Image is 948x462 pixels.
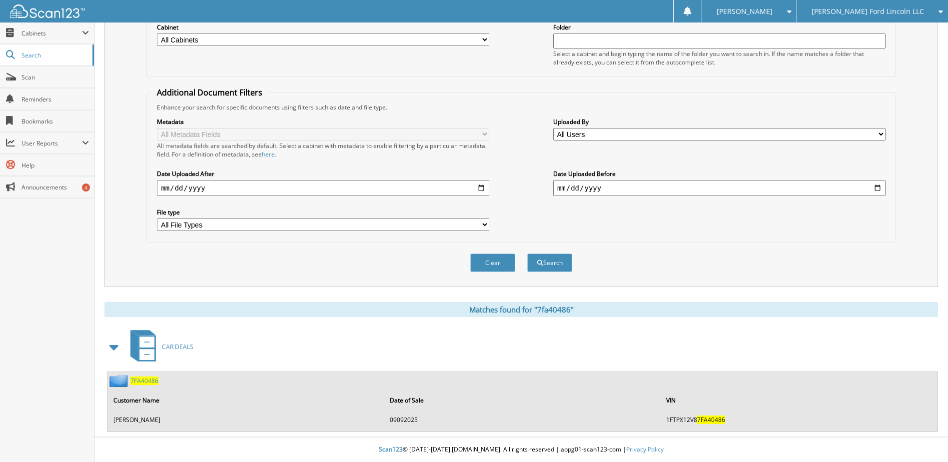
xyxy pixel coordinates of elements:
[157,141,489,158] div: All metadata fields are searched by default. Select a cabinet with metadata to enable filtering b...
[82,183,90,191] div: 4
[697,415,725,424] span: 7FA40486
[262,150,275,158] a: here
[108,411,384,428] td: [PERSON_NAME]
[152,103,890,111] div: Enhance your search for specific documents using filters such as date and file type.
[553,180,886,196] input: end
[21,139,82,147] span: User Reports
[21,73,89,81] span: Scan
[157,180,489,196] input: start
[470,253,515,272] button: Clear
[21,183,89,191] span: Announcements
[379,445,403,453] span: Scan123
[717,8,773,14] span: [PERSON_NAME]
[157,23,489,31] label: Cabinet
[385,390,660,410] th: Date of Sale
[130,376,158,385] a: 7FA40486
[152,87,267,98] legend: Additional Document Filters
[661,390,937,410] th: VIN
[626,445,664,453] a: Privacy Policy
[385,411,660,428] td: 09092025
[812,8,924,14] span: [PERSON_NAME] Ford Lincoln LLC
[124,327,193,366] a: CAR DEALS
[157,208,489,216] label: File type
[21,95,89,103] span: Reminders
[553,23,886,31] label: Folder
[157,169,489,178] label: Date Uploaded After
[94,437,948,462] div: © [DATE]-[DATE] [DOMAIN_NAME]. All rights reserved | appg01-scan123-com |
[162,342,193,351] span: CAR DEALS
[898,414,948,462] iframe: Chat Widget
[553,169,886,178] label: Date Uploaded Before
[553,117,886,126] label: Uploaded By
[157,117,489,126] label: Metadata
[21,29,82,37] span: Cabinets
[527,253,572,272] button: Search
[553,49,886,66] div: Select a cabinet and begin typing the name of the folder you want to search in. If the name match...
[21,161,89,169] span: Help
[108,390,384,410] th: Customer Name
[21,117,89,125] span: Bookmarks
[661,411,937,428] td: 1FTPX12V8
[21,51,87,59] span: Search
[10,4,85,18] img: scan123-logo-white.svg
[109,374,130,387] img: folder2.png
[104,302,938,317] div: Matches found for "7fa40486"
